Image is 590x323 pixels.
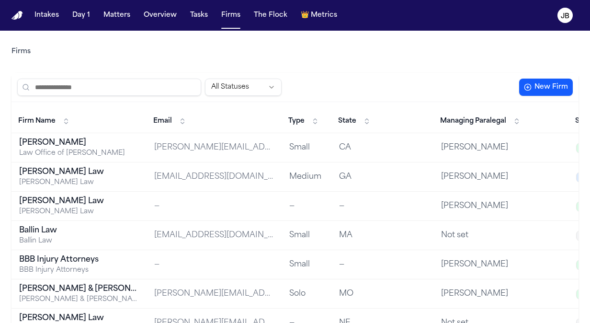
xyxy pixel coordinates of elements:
div: [PERSON_NAME] [19,137,139,149]
nav: Breadcrumb [11,47,31,57]
div: MO [339,288,426,300]
button: New Firm [519,79,573,96]
div: Small [289,142,324,153]
button: Matters [100,7,134,24]
div: [PERSON_NAME] [441,142,561,153]
div: GA [339,171,426,183]
div: Ballin Law [19,225,139,236]
button: Tasks [186,7,212,24]
div: [PERSON_NAME][EMAIL_ADDRESS][DOMAIN_NAME] [154,142,274,153]
span: Type [288,116,305,126]
button: State [333,114,375,129]
div: [PERSON_NAME] & [PERSON_NAME] [US_STATE] Car Accident Lawyers [19,295,139,304]
div: Small [289,230,324,241]
div: MA [339,230,426,241]
div: — [154,200,274,212]
div: [PERSON_NAME] [441,288,561,300]
div: Small [289,259,324,270]
div: — [289,200,324,212]
img: Finch Logo [11,11,23,20]
button: Intakes [31,7,63,24]
div: Ballin Law [19,236,139,246]
button: The Flock [250,7,291,24]
div: [EMAIL_ADDRESS][DOMAIN_NAME] [154,230,274,241]
span: State [338,116,356,126]
div: Medium [289,171,324,183]
button: Day 1 [68,7,94,24]
div: BBB Injury Attorneys [19,265,139,275]
span: Email [153,116,172,126]
div: [PERSON_NAME] Law [19,166,139,178]
div: [PERSON_NAME][EMAIL_ADDRESS][DOMAIN_NAME] [154,288,274,300]
div: [EMAIL_ADDRESS][DOMAIN_NAME] [154,171,274,183]
div: [PERSON_NAME] [441,259,561,270]
span: Firm Name [18,116,56,126]
button: crownMetrics [297,7,341,24]
div: Not set [441,230,561,241]
div: [PERSON_NAME] [441,171,561,183]
div: Solo [289,288,324,300]
div: [PERSON_NAME] Law [19,196,139,207]
button: Managing Paralegal [435,114,525,129]
a: Home [11,11,23,20]
div: — [339,200,426,212]
div: [PERSON_NAME] [441,200,561,212]
div: [PERSON_NAME] Law [19,207,139,217]
button: Email [148,114,191,129]
button: Firms [217,7,244,24]
span: Managing Paralegal [440,116,506,126]
button: Firm Name [13,114,75,129]
button: Overview [140,7,181,24]
div: CA [339,142,426,153]
div: — [154,259,274,270]
a: Firms [11,47,31,57]
button: Type [284,114,324,129]
div: — [339,259,426,270]
div: Law Office of [PERSON_NAME] [19,149,139,158]
div: BBB Injury Attorneys [19,254,139,265]
div: [PERSON_NAME] Law [19,178,139,187]
div: [PERSON_NAME] & [PERSON_NAME] [19,283,139,295]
